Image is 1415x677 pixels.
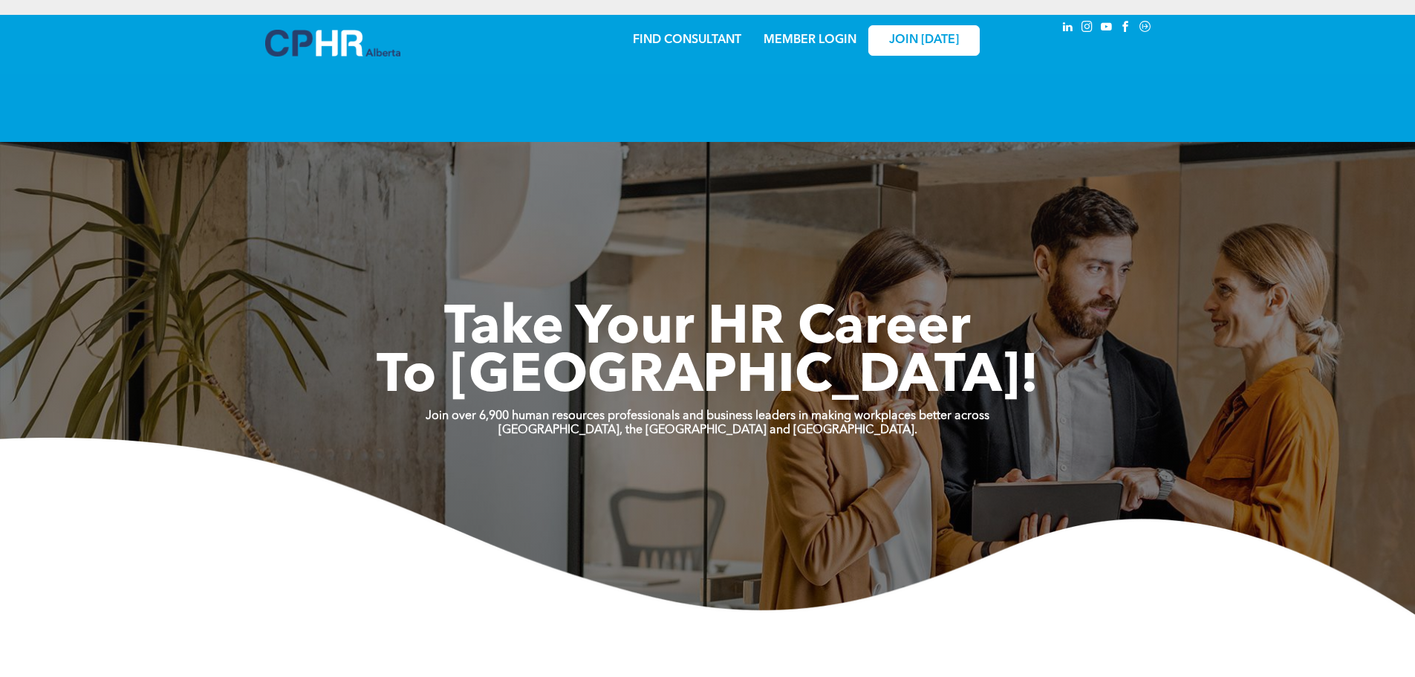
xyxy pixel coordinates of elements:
[1079,19,1096,39] a: instagram
[377,351,1039,404] span: To [GEOGRAPHIC_DATA]!
[868,25,980,56] a: JOIN [DATE]
[265,30,400,56] img: A blue and white logo for cp alberta
[764,34,856,46] a: MEMBER LOGIN
[1099,19,1115,39] a: youtube
[498,424,917,436] strong: [GEOGRAPHIC_DATA], the [GEOGRAPHIC_DATA] and [GEOGRAPHIC_DATA].
[1118,19,1134,39] a: facebook
[633,34,741,46] a: FIND CONSULTANT
[426,410,989,422] strong: Join over 6,900 human resources professionals and business leaders in making workplaces better ac...
[1137,19,1154,39] a: Social network
[1060,19,1076,39] a: linkedin
[444,302,971,356] span: Take Your HR Career
[889,33,959,48] span: JOIN [DATE]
